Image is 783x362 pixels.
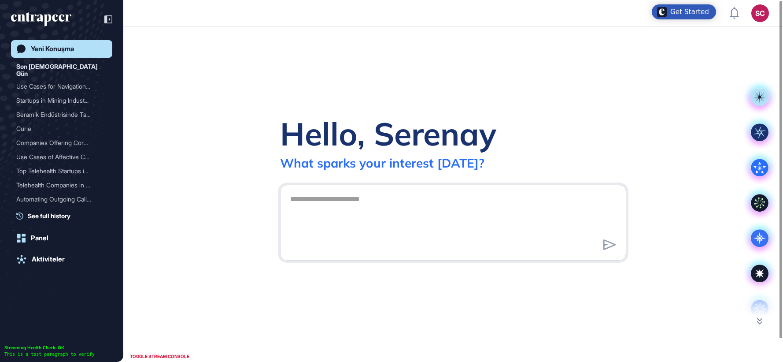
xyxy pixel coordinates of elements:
div: Open Get Started checklist [652,4,716,19]
div: Telehealth Companies in the US: A Focus on the Health Industry [16,178,107,192]
a: Panel [11,229,112,247]
img: launcher-image-alternative-text [657,7,667,17]
a: Yeni Konuşma [11,40,112,58]
div: Companies Offering Corpor... [16,136,100,150]
div: Use Cases of Affective Co... [16,150,100,164]
div: TOGGLE STREAM CONSOLE [128,351,192,362]
div: Startups in Mining Industry Focusing on Perception-Based Navigation Systems Without Absolute Posi... [16,93,107,108]
span: See full history [28,211,70,220]
div: Top Telehealth Startups in the US [16,164,107,178]
div: Seramik Endüstrisinde Tal... [16,108,100,122]
div: Seramik Endüstrisinde Talep Tahminleme Problemi İçin Use Case Geliştirme [16,108,107,122]
div: Use Cases for Navigation ... [16,79,100,93]
div: Panel [31,234,48,242]
div: Companies Offering Corporate Cards for E-commerce Businesses [16,136,107,150]
a: Aktiviteler [11,250,112,268]
a: See full history [16,211,112,220]
div: Use Cases for Navigation Systems Operating Without GPS or Network Infrastructure Using Onboard Pe... [16,79,107,93]
div: What sparks your interest [DATE]? [280,155,484,171]
div: Automating Outgoing Calls in Call Centers [16,192,107,206]
div: Curie [16,122,100,136]
div: Startups in Mining Indust... [16,93,100,108]
button: SC [751,4,769,22]
div: Get Started [670,7,709,16]
div: entrapeer-logo [11,12,71,26]
div: Hello, Serenay [280,114,496,153]
div: Telehealth Companies in t... [16,178,100,192]
div: Aktiviteler [32,255,65,263]
div: Use Cases of Affective Computing in the Automotive Industry [16,150,107,164]
div: Top Telehealth Startups i... [16,164,100,178]
div: Curie [16,122,107,136]
div: Son [DEMOGRAPHIC_DATA] Gün [16,61,107,79]
div: Yeni Konuşma [31,45,74,53]
div: Automating Outgoing Calls... [16,192,100,206]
